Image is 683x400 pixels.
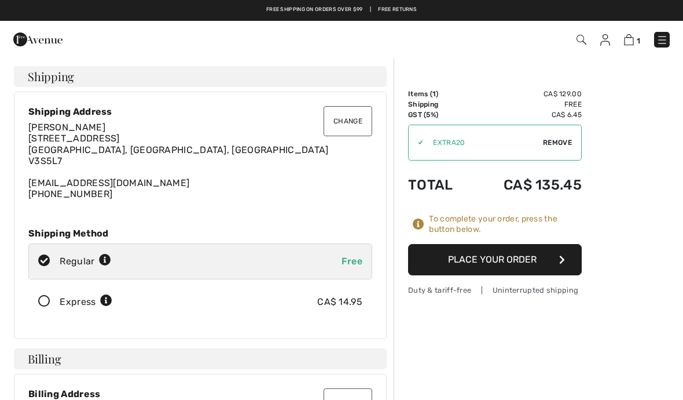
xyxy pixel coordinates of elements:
[624,34,634,45] img: Shopping Bag
[543,137,572,148] span: Remove
[60,295,112,309] div: Express
[408,89,471,99] td: Items ( )
[28,388,372,399] div: Billing Address
[28,122,372,199] div: [EMAIL_ADDRESS][DOMAIN_NAME]
[471,99,582,110] td: Free
[28,122,105,133] span: [PERSON_NAME]
[576,35,586,45] img: Search
[409,137,424,148] div: ✔
[656,34,668,46] img: Menu
[432,90,436,98] span: 1
[471,89,582,99] td: CA$ 129.00
[408,244,582,275] button: Place Your Order
[13,28,63,51] img: 1ère Avenue
[28,188,112,199] a: [PHONE_NUMBER]
[408,99,471,110] td: Shipping
[624,32,640,46] a: 1
[324,106,372,136] button: Change
[370,6,371,14] span: |
[471,110,582,120] td: CA$ 6.45
[600,34,610,46] img: My Info
[637,37,640,45] span: 1
[266,6,363,14] a: Free shipping on orders over $99
[408,165,471,205] td: Total
[471,165,582,205] td: CA$ 135.45
[429,214,582,235] div: To complete your order, press the button below.
[378,6,417,14] a: Free Returns
[341,256,362,267] span: Free
[408,285,582,296] div: Duty & tariff-free | Uninterrupted shipping
[28,106,372,117] div: Shipping Address
[28,133,329,166] span: [STREET_ADDRESS] [GEOGRAPHIC_DATA], [GEOGRAPHIC_DATA], [GEOGRAPHIC_DATA] V3S5L7
[408,110,471,120] td: GST (5%)
[424,125,543,160] input: Promo code
[60,254,111,268] div: Regular
[28,71,74,82] span: Shipping
[28,228,372,239] div: Shipping Method
[317,295,362,309] div: CA$ 14.95
[28,353,61,365] span: Billing
[13,33,63,44] a: 1ère Avenue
